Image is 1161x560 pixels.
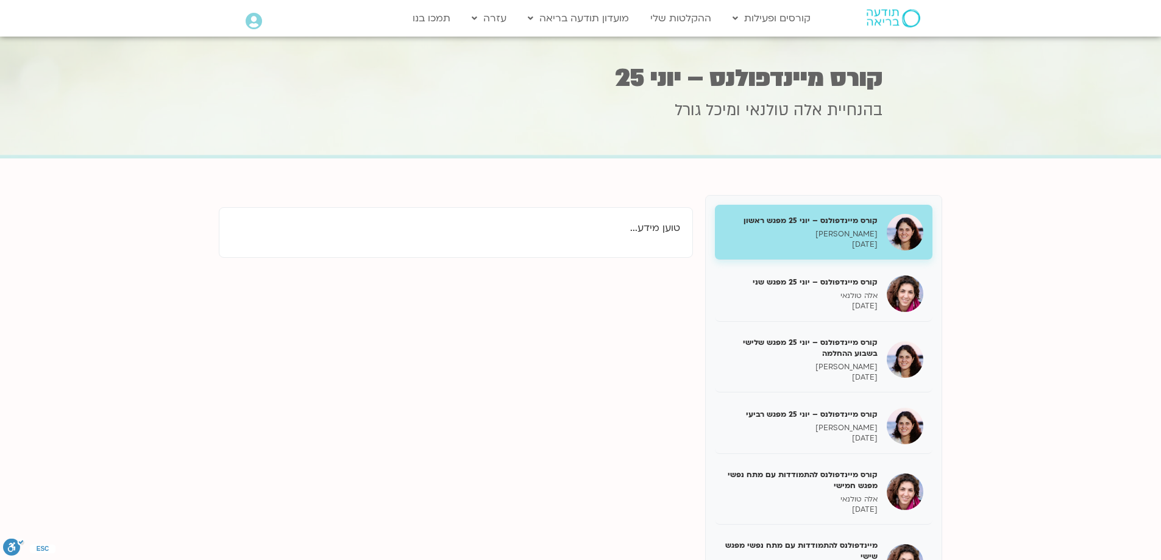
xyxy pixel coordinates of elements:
[724,301,878,311] p: [DATE]
[887,214,923,250] img: קורס מיינדפולנס – יוני 25 מפגש ראשון
[279,66,882,90] h1: קורס מיינדפולנס – יוני 25
[724,291,878,301] p: אלה טולנאי
[724,469,878,491] h5: קורס מיינדפולנס להתמודדות עם מתח נפשי מפגש חמישי
[867,9,920,27] img: תודעה בריאה
[724,494,878,505] p: אלה טולנאי
[887,408,923,444] img: קורס מיינדפולנס – יוני 25 מפגש רביעי
[724,277,878,288] h5: קורס מיינדפולנס – יוני 25 מפגש שני
[724,433,878,444] p: [DATE]
[724,505,878,515] p: [DATE]
[887,473,923,510] img: קורס מיינדפולנס להתמודדות עם מתח נפשי מפגש חמישי
[887,341,923,378] img: קורס מיינדפולנס – יוני 25 מפגש שלישי בשבוע ההחלמה
[724,372,878,383] p: [DATE]
[724,423,878,433] p: [PERSON_NAME]
[522,7,635,30] a: מועדון תודעה בריאה
[232,220,680,236] p: טוען מידע...
[724,229,878,239] p: [PERSON_NAME]
[827,99,882,121] span: בהנחיית
[724,362,878,372] p: [PERSON_NAME]
[724,239,878,250] p: [DATE]
[644,7,717,30] a: ההקלטות שלי
[726,7,817,30] a: קורסים ופעילות
[724,215,878,226] h5: קורס מיינדפולנס – יוני 25 מפגש ראשון
[724,409,878,420] h5: קורס מיינדפולנס – יוני 25 מפגש רביעי
[887,275,923,312] img: קורס מיינדפולנס – יוני 25 מפגש שני
[724,337,878,359] h5: קורס מיינדפולנס – יוני 25 מפגש שלישי בשבוע ההחלמה
[466,7,513,30] a: עזרה
[675,99,822,121] span: אלה טולנאי ומיכל גורל
[407,7,456,30] a: תמכו בנו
